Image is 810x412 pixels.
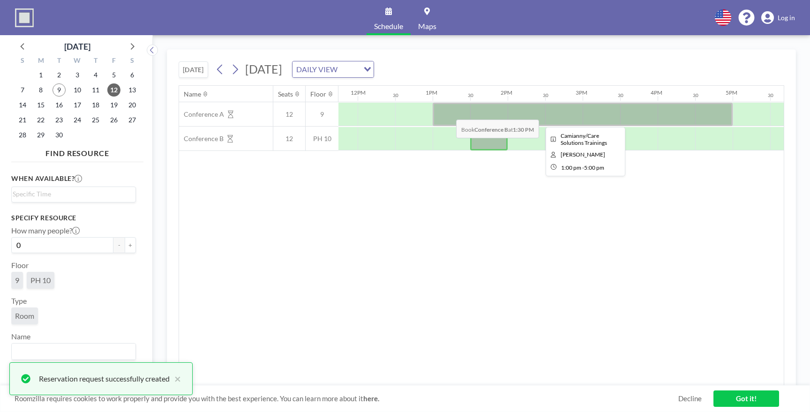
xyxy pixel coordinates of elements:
div: 30 [393,92,398,98]
div: Search for option [292,61,374,77]
span: PH 10 [306,135,338,143]
h3: Specify resource [11,214,136,222]
a: Got it! [713,390,779,407]
span: Monday, September 8, 2025 [34,83,47,97]
span: Book at [456,120,539,138]
span: Sunday, September 7, 2025 [16,83,29,97]
div: 5PM [726,89,737,96]
span: Saturday, September 20, 2025 [126,98,139,112]
span: Michael Rumie [561,151,605,158]
div: 2PM [501,89,512,96]
span: Sunday, September 14, 2025 [16,98,29,112]
span: 1:00 PM [561,164,581,171]
span: Roomzilla requires cookies to work properly and provide you with the best experience. You can lea... [15,394,678,403]
label: Floor [11,261,29,270]
span: PH 10 [30,276,51,285]
div: T [86,55,105,67]
div: Floor [310,90,326,98]
span: 9 [306,110,338,119]
span: Monday, September 29, 2025 [34,128,47,142]
div: M [32,55,50,67]
label: Type [11,296,27,306]
button: - [113,237,125,253]
span: Tuesday, September 30, 2025 [52,128,66,142]
span: Thursday, September 4, 2025 [89,68,102,82]
input: Search for option [340,63,358,75]
label: How many people? [11,226,80,235]
span: Monday, September 15, 2025 [34,98,47,112]
div: W [68,55,87,67]
div: Reservation request successfully created [39,373,170,384]
span: Sunday, September 21, 2025 [16,113,29,127]
div: F [105,55,123,67]
span: - [582,164,584,171]
span: Tuesday, September 16, 2025 [52,98,66,112]
b: Conference B [474,126,508,133]
span: 5:00 PM [584,164,604,171]
h4: FIND RESOURCE [11,145,143,158]
span: Maps [418,22,436,30]
div: Search for option [12,187,135,201]
button: close [170,373,181,384]
span: Wednesday, September 3, 2025 [71,68,84,82]
input: Search for option [13,189,130,199]
div: Name [184,90,201,98]
a: Decline [678,394,702,403]
div: 30 [693,92,698,98]
button: [DATE] [179,61,208,78]
span: Conference A [179,110,224,119]
div: S [14,55,32,67]
div: T [50,55,68,67]
span: Thursday, September 11, 2025 [89,83,102,97]
img: organization-logo [15,8,34,27]
div: 1PM [426,89,437,96]
span: Schedule [374,22,403,30]
span: 9 [15,276,19,285]
span: Friday, September 5, 2025 [107,68,120,82]
span: Camianny/Care Solutions Trainings [561,132,607,146]
span: 12 [273,110,305,119]
a: Log in [761,11,795,24]
b: 1:30 PM [513,126,534,133]
span: Thursday, September 25, 2025 [89,113,102,127]
span: Saturday, September 6, 2025 [126,68,139,82]
div: 30 [468,92,473,98]
div: Search for option [12,344,135,360]
span: Tuesday, September 2, 2025 [52,68,66,82]
div: S [123,55,141,67]
span: Saturday, September 27, 2025 [126,113,139,127]
span: Friday, September 19, 2025 [107,98,120,112]
span: Room [15,311,34,321]
a: here. [363,394,379,403]
span: Saturday, September 13, 2025 [126,83,139,97]
span: 12 [273,135,305,143]
span: Conference B [179,135,224,143]
span: [DATE] [245,62,282,76]
input: Search for option [13,345,130,358]
span: Tuesday, September 9, 2025 [52,83,66,97]
span: Wednesday, September 10, 2025 [71,83,84,97]
span: Monday, September 1, 2025 [34,68,47,82]
div: 30 [618,92,623,98]
button: + [125,237,136,253]
div: 4PM [651,89,662,96]
div: [DATE] [64,40,90,53]
span: Sunday, September 28, 2025 [16,128,29,142]
div: 12PM [351,89,366,96]
div: 30 [768,92,773,98]
span: Wednesday, September 24, 2025 [71,113,84,127]
span: Friday, September 26, 2025 [107,113,120,127]
span: Log in [778,14,795,22]
div: 30 [543,92,548,98]
span: Monday, September 22, 2025 [34,113,47,127]
span: Thursday, September 18, 2025 [89,98,102,112]
span: Friday, September 12, 2025 [107,83,120,97]
div: Seats [278,90,293,98]
div: 3PM [576,89,587,96]
span: Tuesday, September 23, 2025 [52,113,66,127]
span: Wednesday, September 17, 2025 [71,98,84,112]
span: DAILY VIEW [294,63,339,75]
label: Name [11,332,30,341]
